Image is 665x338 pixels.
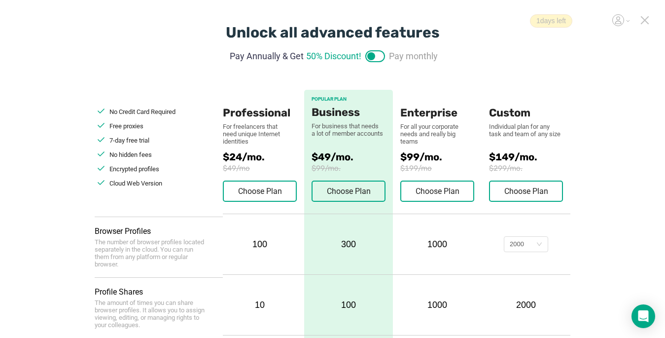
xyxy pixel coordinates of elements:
div: Unlock all advanced features [226,24,440,41]
div: For business that needs [312,122,385,130]
span: 50% Discount! [306,49,361,63]
span: No Credit Card Required [109,108,175,115]
div: 300 [304,214,393,274]
span: 1 days left [530,14,572,28]
div: 1000 [400,239,474,250]
span: Cloud Web Version [109,180,162,187]
span: Pay Annually & Get [230,49,304,63]
div: 2000 [489,300,563,310]
div: a lot of member accounts [312,130,385,137]
div: 100 [223,239,297,250]
button: Choose Plan [312,181,385,202]
span: No hidden fees [109,151,152,158]
div: The amount of times you can share browser profiles. It allows you to assign viewing, editing, or ... [95,299,208,329]
div: 10 [223,300,297,310]
div: Business [312,106,385,119]
div: For all your corporate needs and really big teams [400,123,474,145]
div: Custom [489,90,563,119]
button: Choose Plan [489,181,563,202]
div: The number of browser profiles located separately in the cloud. You can run them from any platfor... [95,238,208,268]
span: $149/mo. [489,151,570,163]
span: Encrypted profiles [109,165,159,173]
button: Choose Plan [400,181,474,202]
div: Open Intercom Messenger [631,304,655,328]
i: icon: down [536,241,542,248]
div: 100 [304,275,393,335]
div: Individual plan for any task and team of any size [489,123,563,138]
div: POPULAR PLAN [312,96,385,102]
span: $99/mo. [400,151,489,163]
span: $24/mo. [223,151,304,163]
button: Choose Plan [223,181,297,202]
span: $99/mo. [312,164,385,173]
div: Professional [223,90,297,119]
div: 1000 [400,300,474,310]
span: $199/mo [400,164,489,173]
div: For freelancers that need unique Internet identities [223,123,287,145]
span: $49/mo. [312,151,385,163]
span: Pay monthly [389,49,438,63]
span: 7-day free trial [109,137,149,144]
span: $49/mo [223,164,304,173]
span: Free proxies [109,122,143,130]
div: Profile Shares [95,287,223,297]
div: Browser Profiles [95,226,223,236]
div: Enterprise [400,90,474,119]
span: $299/mo. [489,164,570,173]
div: 2000 [510,237,524,252]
